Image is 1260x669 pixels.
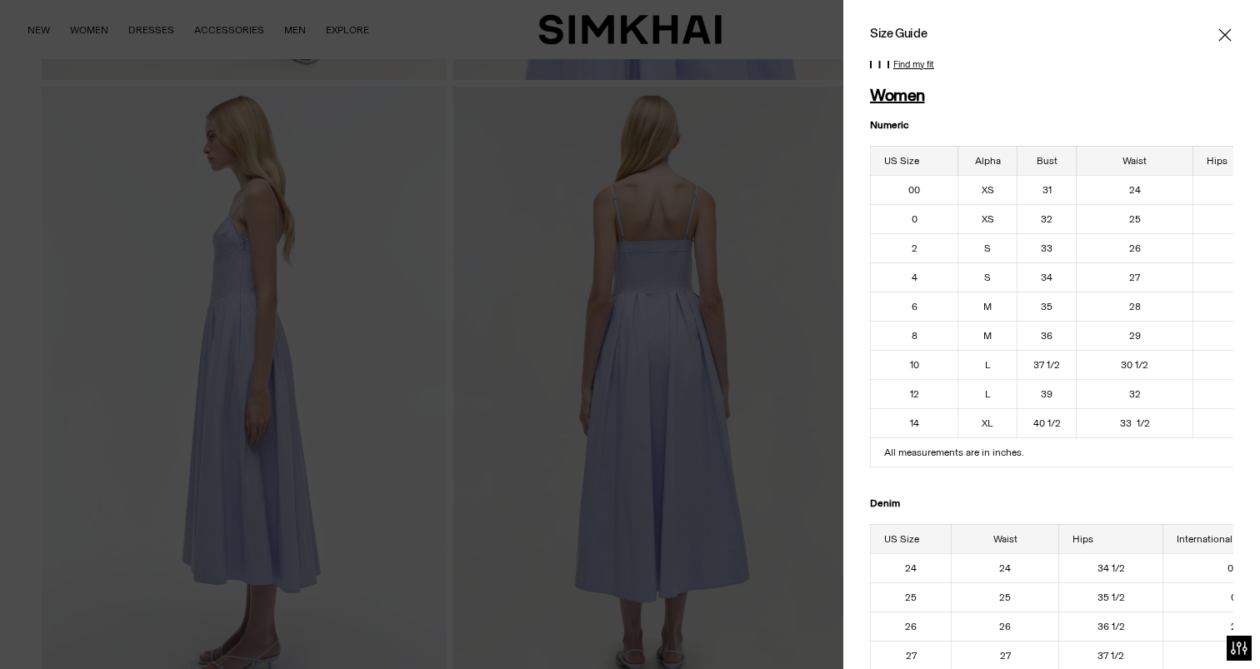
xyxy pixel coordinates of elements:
[871,582,952,612] td: 25
[958,204,1017,233] td: XS
[1077,292,1193,321] td: 28
[871,292,958,321] td: 6
[871,408,958,437] td: 14
[958,350,1017,379] td: L
[871,204,958,233] td: 0
[1017,379,1077,408] td: 39
[871,553,952,582] td: 24
[952,553,1059,582] td: 24
[1077,408,1193,437] td: 33 1/2
[1017,233,1077,262] td: 33
[870,119,908,131] strong: Numeric
[958,146,1017,175] th: Alpha
[871,612,952,641] td: 26
[1017,175,1077,204] td: 31
[871,146,958,175] th: US Size
[1077,262,1193,292] td: 27
[1059,524,1162,553] th: Hips
[871,379,958,408] td: 12
[870,85,925,105] strong: Women
[1077,146,1193,175] th: Waist
[958,321,1017,350] td: M
[1017,204,1077,233] td: 32
[1017,321,1077,350] td: 36
[1077,379,1193,408] td: 32
[1017,292,1077,321] td: 35
[1017,408,1077,437] td: 40 1/2
[871,524,952,553] th: US Size
[1077,233,1193,262] td: 26
[1077,175,1193,204] td: 24
[1077,321,1193,350] td: 29
[1017,350,1077,379] td: 37 1/2
[952,582,1059,612] td: 25
[1217,27,1233,43] button: Close
[1059,553,1162,582] td: 34 1/2
[958,408,1017,437] td: XL
[871,233,958,262] td: 2
[1017,262,1077,292] td: 34
[1059,582,1162,612] td: 35 1/2
[871,350,958,379] td: 10
[958,175,1017,204] td: XS
[1077,204,1193,233] td: 25
[1059,612,1162,641] td: 36 1/2
[958,292,1017,321] td: M
[958,262,1017,292] td: S
[13,606,167,656] iframe: Sign Up via Text for Offers
[870,497,900,509] strong: Denim
[871,175,958,204] td: 00
[1017,146,1077,175] th: Bust
[871,321,958,350] td: 8
[952,612,1059,641] td: 26
[1077,350,1193,379] td: 30 1/2
[952,524,1059,553] th: Waist
[958,233,1017,262] td: S
[871,262,958,292] td: 4
[958,379,1017,408] td: L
